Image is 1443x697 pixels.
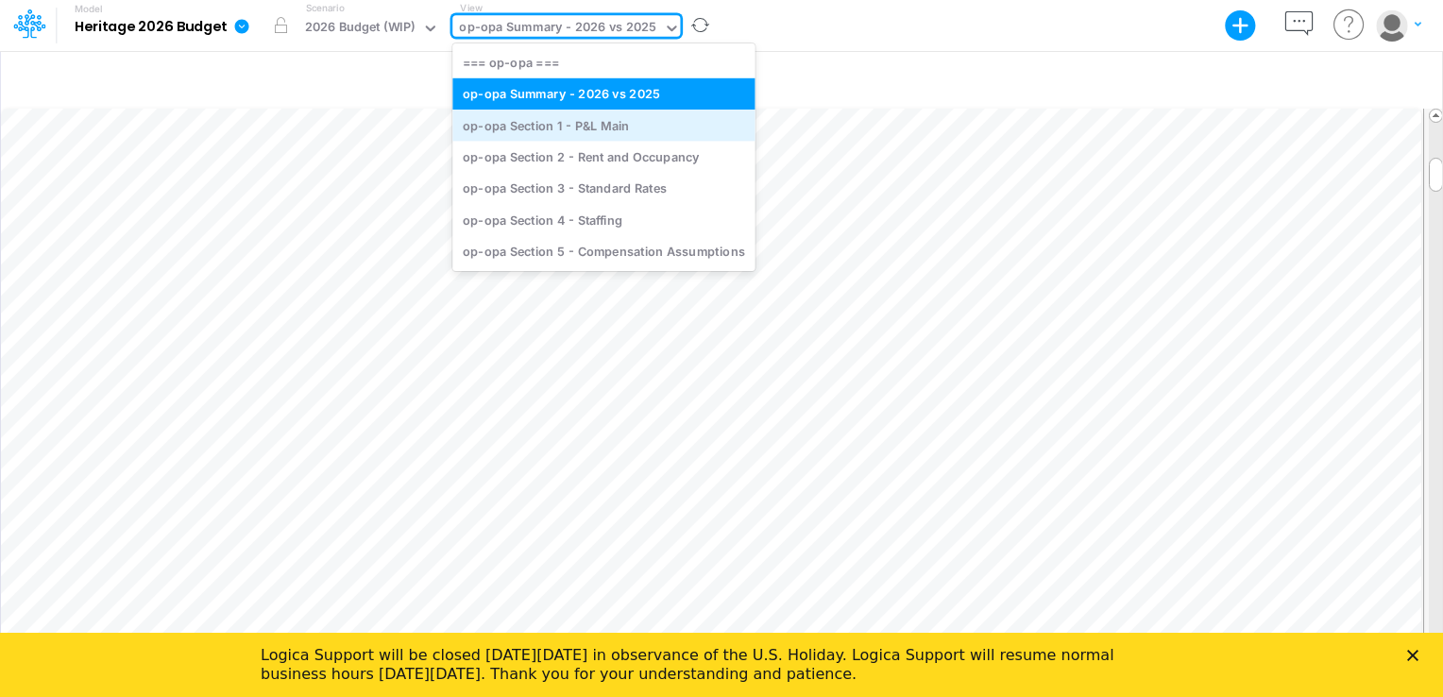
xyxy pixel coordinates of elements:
[452,173,755,204] div: op-opa Section 3 - Standard Rates
[75,19,227,36] b: Heritage 2026 Budget
[460,1,482,15] label: View
[452,78,755,110] div: op-opa Summary - 2026 vs 2025
[452,141,755,172] div: op-opa Section 2 - Rent and Occupancy
[75,4,103,15] label: Model
[261,13,1152,51] div: Logica Support will be closed [DATE][DATE] in observance of the U.S. Holiday. Logica Support will...
[459,18,656,40] div: op-opa Summary - 2026 vs 2025
[452,110,755,141] div: op-opa Section 1 - P&L Main
[1407,17,1426,28] div: Close
[452,204,755,235] div: op-opa Section 4 - Staffing
[452,46,755,77] div: === op-opa ===
[306,1,345,15] label: Scenario
[305,18,416,40] div: 2026 Budget (WIP)
[452,236,755,267] div: op-opa Section 5 - Compensation Assumptions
